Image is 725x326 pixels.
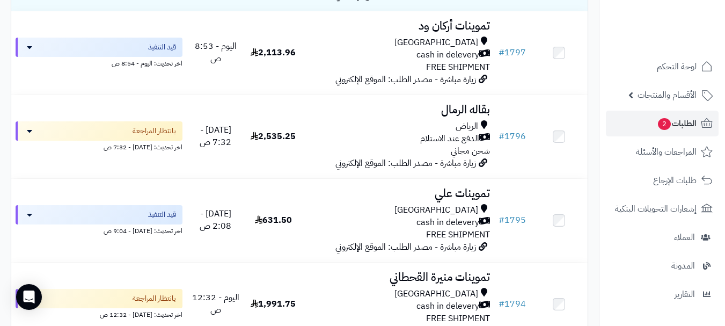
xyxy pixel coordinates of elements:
span: بانتظار المراجعة [133,126,176,136]
h3: تموينات أركان ود [306,20,490,32]
span: cash in delevery [416,216,479,229]
a: طلبات الإرجاع [606,168,719,193]
img: logo-2.png [652,8,715,31]
a: لوحة التحكم [606,54,719,79]
span: التقارير [675,287,695,302]
span: إشعارات التحويلات البنكية [615,201,697,216]
span: 2 [658,118,671,130]
span: [GEOGRAPHIC_DATA] [394,288,478,300]
span: [DATE] - 2:08 ص [200,207,231,233]
div: اخر تحديث: [DATE] - 12:32 ص [16,308,182,320]
a: المدونة [606,253,719,279]
a: إشعارات التحويلات البنكية [606,196,719,222]
span: # [499,214,504,227]
h3: بقاله الرمال [306,104,490,116]
span: cash in delevery [416,300,479,313]
span: طلبات الإرجاع [653,173,697,188]
h3: تموينات علي [306,187,490,200]
span: الدفع عند الاستلام [420,133,479,145]
span: لوحة التحكم [657,59,697,74]
span: 2,535.25 [251,130,296,143]
h3: تموينات منيرة القحطاني [306,271,490,284]
a: المراجعات والأسئلة [606,139,719,165]
span: FREE SHIPMENT [426,312,490,325]
span: # [499,46,504,59]
span: المدونة [671,258,695,273]
span: # [499,298,504,310]
span: زيارة مباشرة - مصدر الطلب: الموقع الإلكتروني [335,241,476,253]
span: [DATE] - 7:32 ص [200,124,231,149]
span: شحن مجاني [451,144,490,157]
a: #1795 [499,214,526,227]
span: 2,113.96 [251,46,296,59]
span: بانتظار المراجعة [133,293,176,304]
span: الأقسام والمنتجات [638,88,697,103]
span: [GEOGRAPHIC_DATA] [394,37,478,49]
span: FREE SHIPMENT [426,228,490,241]
div: اخر تحديث: اليوم - 8:54 ص [16,57,182,68]
a: العملاء [606,224,719,250]
a: #1796 [499,130,526,143]
span: cash in delevery [416,49,479,61]
span: زيارة مباشرة - مصدر الطلب: الموقع الإلكتروني [335,157,476,170]
span: [GEOGRAPHIC_DATA] [394,204,478,216]
span: 1,991.75 [251,298,296,310]
a: #1794 [499,298,526,310]
div: Open Intercom Messenger [16,284,42,310]
span: 631.50 [255,214,292,227]
span: قيد التنفيذ [148,42,176,53]
span: الطلبات [657,116,697,131]
div: اخر تحديث: [DATE] - 7:32 ص [16,141,182,152]
span: FREE SHIPMENT [426,61,490,74]
span: العملاء [674,230,695,245]
span: قيد التنفيذ [148,209,176,220]
span: # [499,130,504,143]
span: زيارة مباشرة - مصدر الطلب: الموقع الإلكتروني [335,73,476,86]
a: التقارير [606,281,719,307]
span: المراجعات والأسئلة [636,144,697,160]
span: الرياض [456,120,478,133]
a: #1797 [499,46,526,59]
span: اليوم - 8:53 ص [195,40,237,65]
a: الطلبات2 [606,111,719,136]
span: اليوم - 12:32 ص [192,291,239,316]
div: اخر تحديث: [DATE] - 9:04 ص [16,224,182,236]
